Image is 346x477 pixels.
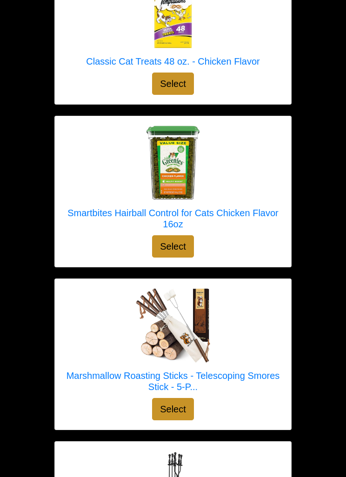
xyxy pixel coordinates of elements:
[152,398,194,420] button: Select
[152,73,194,95] button: Select
[152,235,194,258] button: Select
[64,370,282,392] h5: Marshmallow Roasting Sticks - Telescoping Smores Stick - 5-P...
[86,56,259,67] h5: Classic Cat Treats 48 oz. - Chicken Flavor
[64,288,282,398] a: Marshmallow Roasting Sticks - Telescoping Smores Stick - 5-Pack Marshmallow Roasting Sticks - Tel...
[64,126,282,235] a: Smartbites Hairball Control for Cats Chicken Flavor 16oz Smartbites Hairball Control for Cats Chi...
[136,126,210,200] img: Smartbites Hairball Control for Cats Chicken Flavor 16oz
[64,207,282,230] h5: Smartbites Hairball Control for Cats Chicken Flavor 16oz
[136,288,210,363] img: Marshmallow Roasting Sticks - Telescoping Smores Stick - 5-Pack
